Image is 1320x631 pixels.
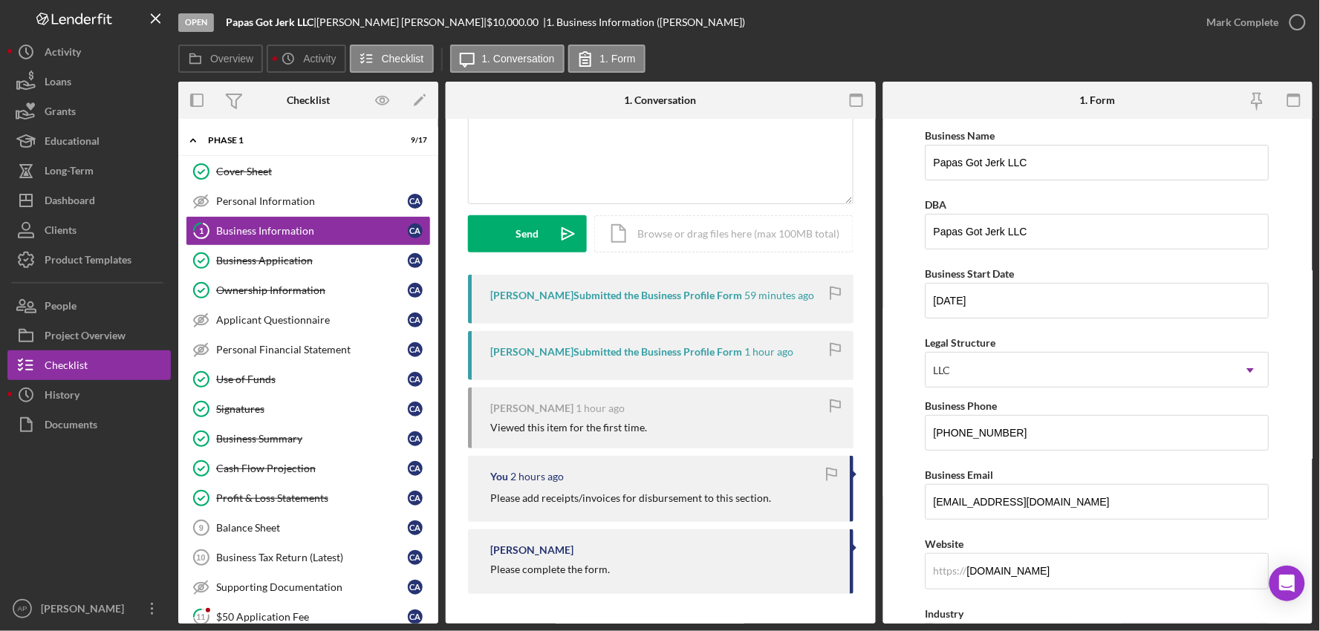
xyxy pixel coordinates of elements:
a: People [7,291,171,321]
button: Long-Term [7,156,171,186]
div: Open Intercom Messenger [1269,566,1305,601]
div: C A [408,313,423,327]
div: $10,000.00 [487,16,543,28]
label: Overview [210,53,253,65]
a: Supporting DocumentationCA [186,572,431,602]
a: Personal Financial StatementCA [186,335,431,364]
div: Cash Flow Projection [216,462,408,474]
button: 1. Form [568,45,646,73]
a: Personal InformationCA [186,186,431,216]
a: Use of FundsCA [186,364,431,394]
div: Balance Sheet [216,522,408,534]
button: Grants [7,97,171,126]
div: C A [408,253,423,268]
div: Long-Term [45,156,94,189]
label: Website [926,537,964,550]
a: Cash Flow ProjectionCA [186,454,431,483]
div: Applicant Questionnaire [216,314,408,326]
tspan: 10 [196,553,205,562]
div: C A [408,402,423,416]
label: 1. Conversation [482,53,555,65]
time: 2025-08-21 17:17 [510,471,564,483]
div: Personal Financial Statement [216,344,408,356]
tspan: 1 [199,226,204,235]
div: C A [408,609,423,624]
div: 1. Form [1080,94,1116,106]
div: Educational [45,126,100,160]
a: Profit & Loss StatementsCA [186,483,431,513]
label: DBA [926,198,947,211]
div: C A [408,372,423,387]
div: Phase 1 [208,136,390,145]
div: [PERSON_NAME] Submitted the Business Profile Form [490,290,742,301]
div: Open [178,13,214,32]
button: Product Templates [7,245,171,275]
div: C A [408,520,423,535]
label: Business Phone [926,399,998,412]
div: [PERSON_NAME] [PERSON_NAME] | [316,16,487,28]
div: [PERSON_NAME] [490,402,573,414]
button: Checklist [7,350,171,380]
button: Documents [7,410,171,439]
div: Business Application [216,255,408,267]
tspan: 9 [199,523,204,532]
button: Clients [7,215,171,245]
button: Project Overview [7,321,171,350]
div: C A [408,461,423,476]
div: Cover Sheet [216,166,430,177]
div: Supporting Documentation [216,581,408,593]
div: Please complete the form. [490,563,610,575]
div: C A [408,491,423,506]
div: [PERSON_NAME] [490,544,573,556]
div: Checklist [287,94,330,106]
div: | [226,16,316,28]
div: Business Tax Return (Latest) [216,552,408,563]
div: Personal Information [216,195,408,207]
div: Send [516,215,539,252]
div: [PERSON_NAME] Submitted the Business Profile Form [490,346,742,358]
div: C A [408,283,423,298]
div: $50 Application Fee [216,611,408,623]
time: 2025-08-21 18:18 [744,290,814,301]
div: C A [408,550,423,565]
label: Activity [303,53,336,65]
div: Business Summary [216,433,408,445]
button: Dashboard [7,186,171,215]
div: | 1. Business Information ([PERSON_NAME]) [543,16,745,28]
a: SignaturesCA [186,394,431,424]
div: Mark Complete [1207,7,1279,37]
label: Industry [926,607,964,620]
a: Applicant QuestionnaireCA [186,305,431,335]
div: C A [408,194,423,209]
div: You [490,471,508,483]
div: C A [408,223,423,238]
button: Checklist [350,45,434,73]
div: Clients [45,215,77,249]
p: Please add receipts/invoices for disbursement to this section. [490,490,771,506]
label: Business Email [926,468,994,481]
a: Business SummaryCA [186,424,431,454]
button: Loans [7,67,171,97]
div: Checklist [45,350,88,384]
div: Signatures [216,403,408,415]
button: Educational [7,126,171,156]
a: 9Balance SheetCA [186,513,431,543]
a: Activity [7,37,171,67]
a: Ownership InformationCA [186,275,431,305]
div: 9 / 17 [400,136,427,145]
button: Send [468,215,587,252]
div: Loans [45,67,71,100]
div: https:// [934,565,967,577]
label: Business Start Date [926,267,1015,280]
label: 1. Form [600,53,636,65]
div: C A [408,431,423,446]
div: Activity [45,37,81,71]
